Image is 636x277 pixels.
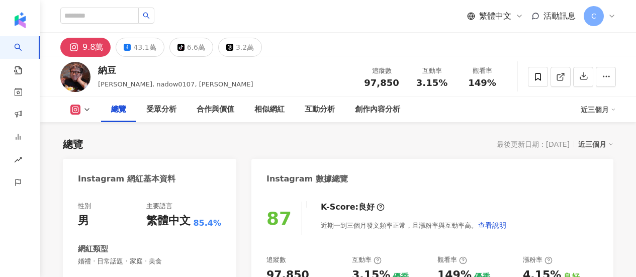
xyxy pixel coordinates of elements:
img: logo icon [12,12,28,28]
div: 近三個月 [578,138,613,151]
span: 3.15% [416,78,447,88]
div: 觀看率 [437,255,467,264]
span: search [143,12,150,19]
div: 總覽 [111,104,126,116]
div: 受眾分析 [146,104,176,116]
span: 97,850 [364,77,399,88]
button: 9.8萬 [60,38,111,57]
div: 9.8萬 [82,40,103,54]
span: rise [14,150,22,172]
img: KOL Avatar [60,62,90,92]
button: 3.2萬 [218,38,262,57]
div: 良好 [358,202,375,213]
div: 3.2萬 [236,40,254,54]
div: Instagram 網紅基本資料 [78,173,175,184]
div: 互動率 [413,66,451,76]
div: 漲粉率 [523,255,553,264]
div: 追蹤數 [362,66,401,76]
span: [PERSON_NAME], nadow0107, [PERSON_NAME] [98,80,253,88]
div: 6.6萬 [187,40,205,54]
div: 近三個月 [581,102,616,118]
span: 繁體中文 [479,11,511,22]
span: 活動訊息 [543,11,576,21]
div: 繁體中文 [146,213,191,229]
div: 合作與價值 [197,104,234,116]
span: 85.4% [193,218,221,229]
div: 主要語言 [146,202,172,211]
div: 納豆 [98,64,253,76]
div: 87 [266,208,292,229]
button: 43.1萬 [116,38,164,57]
div: 互動率 [352,255,382,264]
div: 最後更新日期：[DATE] [497,140,570,148]
div: 近期一到三個月發文頻率正常，且漲粉率與互動率高。 [321,215,507,235]
div: 相似網紅 [254,104,285,116]
div: 追蹤數 [266,255,286,264]
div: K-Score : [321,202,385,213]
span: 149% [468,78,496,88]
button: 查看說明 [478,215,507,235]
button: 6.6萬 [169,38,213,57]
div: 總覽 [63,137,83,151]
a: search [14,36,34,75]
div: 觀看率 [463,66,501,76]
span: C [591,11,596,22]
div: 43.1萬 [133,40,156,54]
div: 性別 [78,202,91,211]
span: 查看說明 [478,221,506,229]
div: 男 [78,213,89,229]
div: 互動分析 [305,104,335,116]
span: 婚禮 · 日常話題 · 家庭 · 美食 [78,257,221,266]
div: 網紅類型 [78,244,108,254]
div: 創作內容分析 [355,104,400,116]
div: Instagram 數據總覽 [266,173,348,184]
